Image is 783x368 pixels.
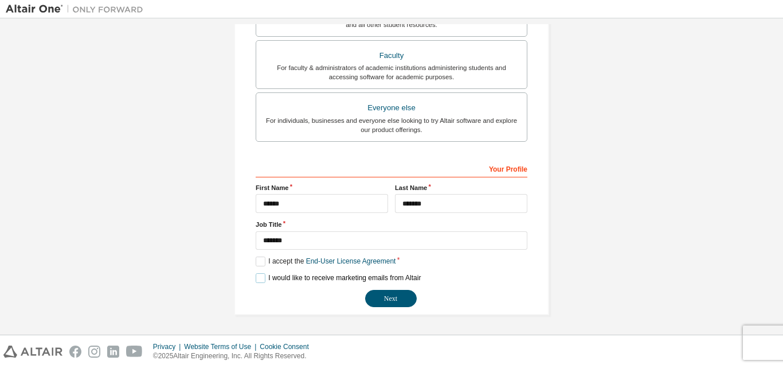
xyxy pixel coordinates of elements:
[306,257,396,265] a: End-User License Agreement
[88,346,100,358] img: instagram.svg
[256,257,396,266] label: I accept the
[263,116,520,134] div: For individuals, businesses and everyone else looking to try Altair software and explore our prod...
[6,3,149,15] img: Altair One
[365,290,417,307] button: Next
[263,63,520,82] div: For faculty & administrators of academic institutions administering students and accessing softwa...
[256,273,421,283] label: I would like to receive marketing emails from Altair
[256,183,388,192] label: First Name
[260,342,315,351] div: Cookie Consent
[184,342,260,351] div: Website Terms of Use
[263,100,520,116] div: Everyone else
[263,48,520,64] div: Faculty
[153,351,316,361] p: © 2025 Altair Engineering, Inc. All Rights Reserved.
[3,346,62,358] img: altair_logo.svg
[69,346,81,358] img: facebook.svg
[395,183,527,192] label: Last Name
[107,346,119,358] img: linkedin.svg
[126,346,143,358] img: youtube.svg
[153,342,184,351] div: Privacy
[256,159,527,177] div: Your Profile
[256,220,527,229] label: Job Title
